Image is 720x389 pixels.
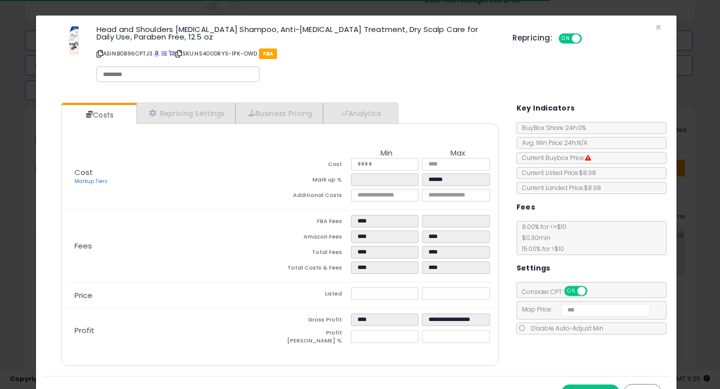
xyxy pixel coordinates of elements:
span: Avg. Win Price 24h: N/A [517,138,587,147]
span: 8.00 % for <= $10 [517,222,566,253]
span: Current Buybox Price: [517,153,591,162]
i: Suppressed Buy Box [585,155,591,161]
th: Max [422,149,493,158]
p: Cost [66,168,280,185]
td: Total Costs & Fees [280,261,351,277]
h3: Head and Shoulders [MEDICAL_DATA] Shampoo, Anti-[MEDICAL_DATA] Treatment, Dry Scalp Care for Dail... [96,25,497,40]
a: All offer listings [161,49,167,57]
td: Profit [PERSON_NAME] % [280,329,351,347]
td: Mark up % [280,173,351,189]
span: × [655,20,661,34]
td: Total Fees [280,246,351,261]
a: Markup Tiers [74,177,107,185]
span: $0.30 min [517,233,550,242]
td: Additional Costs [280,189,351,204]
span: OFF [585,287,601,295]
td: Cost [280,158,351,173]
a: Your listing only [168,49,174,57]
span: 15.00 % for > $10 [517,244,564,253]
span: FBA [259,48,277,59]
td: Listed [280,287,351,303]
span: Current Landed Price: $8.98 [517,183,601,192]
span: ON [559,34,572,43]
td: FBA Fees [280,215,351,230]
p: Price [66,291,280,299]
span: ON [565,287,577,295]
a: Costs [61,105,135,125]
th: Min [351,149,422,158]
span: Map Price: [517,305,650,313]
td: Gross Profit [280,313,351,329]
p: Profit [66,326,280,334]
span: Consider CPT: [517,287,600,296]
p: ASIN: B0B96CPTJ3 | SKU: HS400DRYS-1PK-OWD [96,45,497,61]
h5: Repricing: [512,34,552,42]
span: Disable Auto-Adjust Min [526,324,603,332]
a: BuyBox page [154,49,159,57]
h5: Fees [516,201,535,213]
h5: Settings [516,262,550,274]
img: 41R6uemhrNL._SL60_.jpg [58,25,88,55]
a: Business Pricing [235,103,323,123]
a: Analytics [323,103,397,123]
span: Current Listed Price: $8.98 [517,168,596,177]
span: OFF [580,34,596,43]
span: BuyBox Share 24h: 0% [517,123,586,132]
h5: Key Indicators [516,102,575,114]
td: Amazon Fees [280,230,351,246]
a: Repricing Settings [136,103,235,123]
p: Fees [66,242,280,250]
